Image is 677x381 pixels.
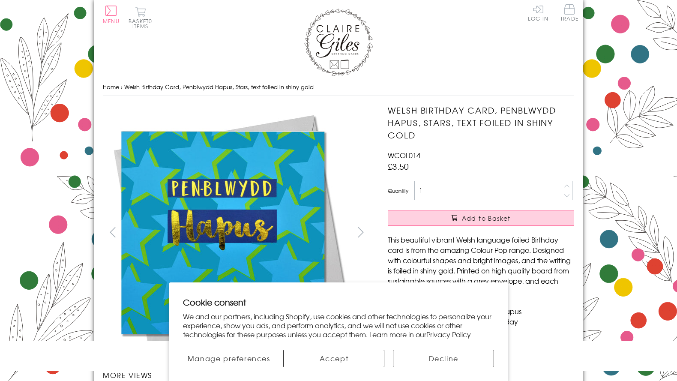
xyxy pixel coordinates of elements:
span: Welsh Birthday Card, Penblwydd Hapus, Stars, text foiled in shiny gold [124,83,314,91]
span: Manage preferences [188,353,270,363]
span: 0 items [132,17,152,30]
button: next [351,222,371,242]
p: This beautiful vibrant Welsh language foiled Birthday card is from the amazing Colour Pop range. ... [388,234,574,296]
span: Add to Basket [462,214,511,222]
a: Trade [560,4,578,23]
nav: breadcrumbs [103,78,574,96]
span: WCOL014 [388,150,420,160]
label: Quantity [388,187,408,195]
h3: More views [103,370,371,380]
span: Menu [103,17,120,25]
button: Basket0 items [129,7,152,29]
img: Claire Giles Greetings Cards [304,9,373,76]
img: Welsh Birthday Card, Penblwydd Hapus, Stars, text foiled in shiny gold [103,104,360,361]
img: Welsh Birthday Card, Penblwydd Hapus, Stars, text foiled in shiny gold [371,104,628,361]
button: Add to Basket [388,210,574,226]
a: Home [103,83,119,91]
a: Log In [528,4,548,21]
h1: Welsh Birthday Card, Penblwydd Hapus, Stars, text foiled in shiny gold [388,104,574,141]
span: £3.50 [388,160,409,172]
p: We and our partners, including Shopify, use cookies and other technologies to personalize your ex... [183,312,494,339]
button: Decline [393,350,494,367]
button: Manage preferences [183,350,275,367]
button: Menu [103,6,120,24]
button: prev [103,222,122,242]
a: Privacy Policy [426,329,471,339]
button: Accept [283,350,384,367]
span: Trade [560,4,578,21]
h2: Cookie consent [183,296,494,308]
span: › [121,83,123,91]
